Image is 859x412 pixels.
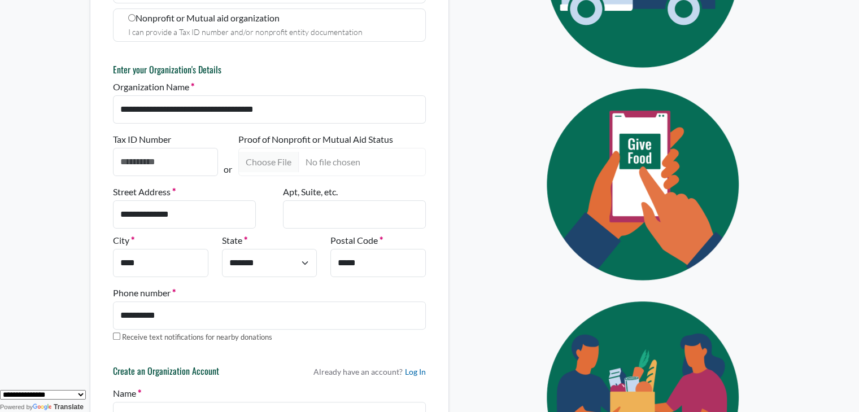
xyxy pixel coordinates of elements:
[128,14,136,21] input: Nonprofit or Mutual aid organization I can provide a Tax ID number and/or nonprofit entity docume...
[224,163,232,176] p: or
[283,185,338,199] label: Apt, Suite, etc.
[122,332,272,343] label: Receive text notifications for nearby donations
[313,366,426,378] p: Already have an account?
[33,404,54,411] img: Google Translate
[128,27,363,37] small: I can provide a Tax ID number and/or nonprofit entity documentation
[238,133,393,146] label: Proof of Nonprofit or Mutual Aid Status
[330,234,383,247] label: Postal Code
[222,234,247,247] label: State
[113,387,141,400] label: Name
[113,366,219,382] h6: Create an Organization Account
[113,185,176,199] label: Street Address
[33,403,84,411] a: Translate
[113,64,426,75] h6: Enter your Organization's Details
[521,78,769,291] img: Eye Icon
[113,234,134,247] label: City
[113,8,426,42] label: Nonprofit or Mutual aid organization
[113,80,194,94] label: Organization Name
[113,133,171,146] label: Tax ID Number
[405,366,426,378] a: Log In
[113,286,176,300] label: Phone number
